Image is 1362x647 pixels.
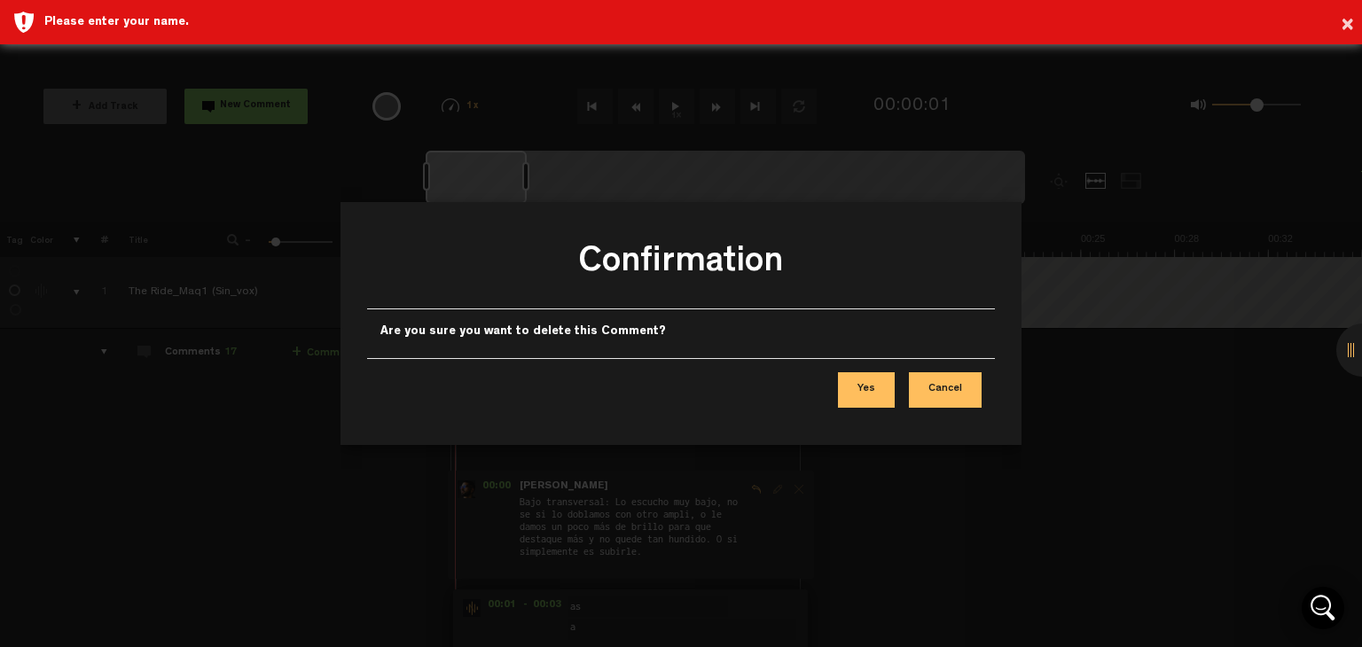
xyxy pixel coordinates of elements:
[44,13,1349,31] div: Please enter your name.
[380,239,982,295] h3: Confirmation
[909,372,982,408] button: Cancel
[1341,8,1354,43] button: ×
[1302,587,1344,629] div: Open Intercom Messenger
[380,323,666,340] label: Are you sure you want to delete this Comment?
[838,372,895,408] button: Yes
